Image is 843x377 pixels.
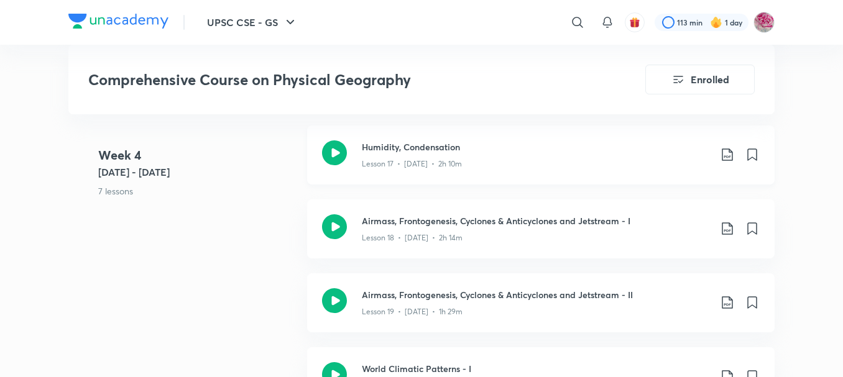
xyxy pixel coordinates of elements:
img: Sonali Movaliya [753,12,775,33]
h3: Airmass, Frontogenesis, Cyclones & Anticyclones and Jetstream - I [362,214,710,227]
p: Lesson 17 • [DATE] • 2h 10m [362,158,462,170]
a: Humidity, CondensationLesson 17 • [DATE] • 2h 10m [307,125,775,199]
a: Airmass, Frontogenesis, Cyclones & Anticyclones and Jetstream - IILesson 19 • [DATE] • 1h 29m [307,273,775,347]
h3: Airmass, Frontogenesis, Cyclones & Anticyclones and Jetstream - II [362,288,710,301]
p: 7 lessons [98,184,297,198]
h4: Week 4 [98,146,297,165]
p: Lesson 18 • [DATE] • 2h 14m [362,232,463,243]
img: streak [710,16,722,29]
img: Company Logo [68,14,168,29]
button: avatar [625,12,645,32]
p: Lesson 19 • [DATE] • 1h 29m [362,306,463,317]
h3: Comprehensive Course on Physical Geography [88,71,575,89]
a: Company Logo [68,14,168,32]
button: Enrolled [645,65,755,94]
a: Airmass, Frontogenesis, Cyclones & Anticyclones and Jetstream - ILesson 18 • [DATE] • 2h 14m [307,199,775,273]
h3: Humidity, Condensation [362,140,710,153]
button: UPSC CSE - GS [200,10,305,35]
img: avatar [629,17,640,28]
h3: World Climatic Patterns - I [362,362,710,375]
h5: [DATE] - [DATE] [98,165,297,179]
